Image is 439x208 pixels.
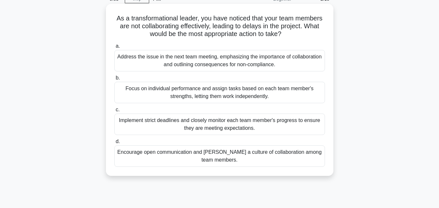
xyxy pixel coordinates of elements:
[114,14,326,38] h5: As a transformational leader, you have noticed that your team members are not collaborating effec...
[114,114,325,135] div: Implement strict deadlines and closely monitor each team member's progress to ensure they are mee...
[114,50,325,71] div: Address the issue in the next team meeting, emphasizing the importance of collaboration and outli...
[114,82,325,103] div: Focus on individual performance and assign tasks based on each team member's strengths, letting t...
[116,43,120,49] span: a.
[116,139,120,144] span: d.
[116,107,120,112] span: c.
[114,145,325,167] div: Encourage open communication and [PERSON_NAME] a culture of collaboration among team members.
[116,75,120,80] span: b.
